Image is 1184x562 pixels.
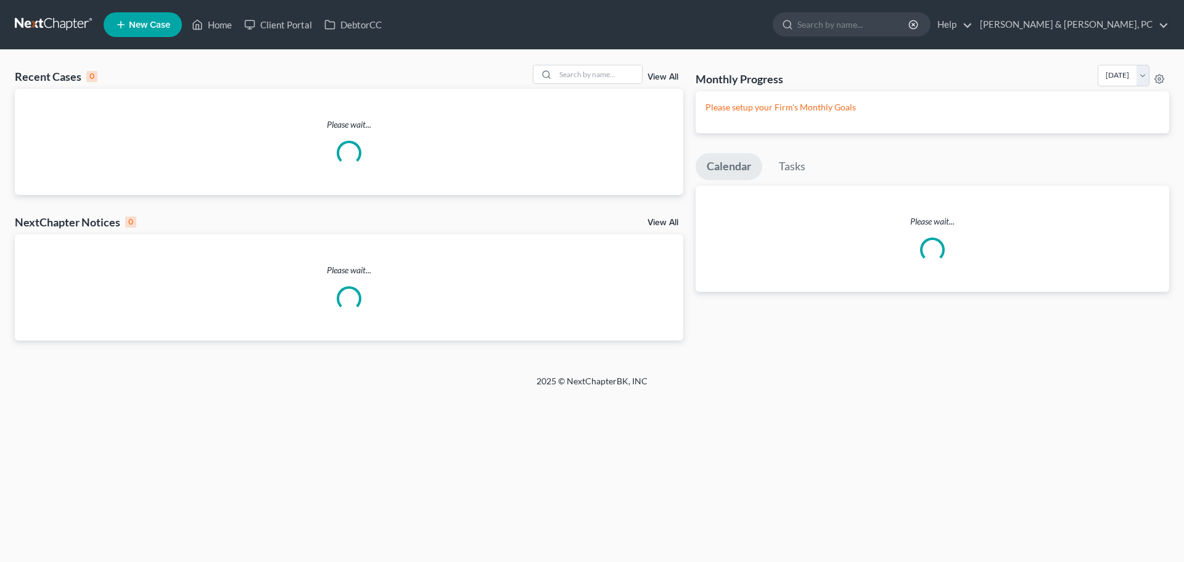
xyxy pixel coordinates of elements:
[797,13,910,36] input: Search by name...
[15,215,136,229] div: NextChapter Notices
[186,14,238,36] a: Home
[86,71,97,82] div: 0
[556,65,642,83] input: Search by name...
[15,69,97,84] div: Recent Cases
[705,101,1159,114] p: Please setup your Firm's Monthly Goals
[974,14,1169,36] a: [PERSON_NAME] & [PERSON_NAME], PC
[15,118,683,131] p: Please wait...
[238,14,318,36] a: Client Portal
[696,153,762,180] a: Calendar
[696,215,1169,228] p: Please wait...
[318,14,388,36] a: DebtorCC
[240,375,943,397] div: 2025 © NextChapterBK, INC
[129,20,170,30] span: New Case
[696,72,783,86] h3: Monthly Progress
[931,14,972,36] a: Help
[15,264,683,276] p: Please wait...
[647,218,678,227] a: View All
[125,217,136,228] div: 0
[647,73,678,81] a: View All
[768,153,816,180] a: Tasks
